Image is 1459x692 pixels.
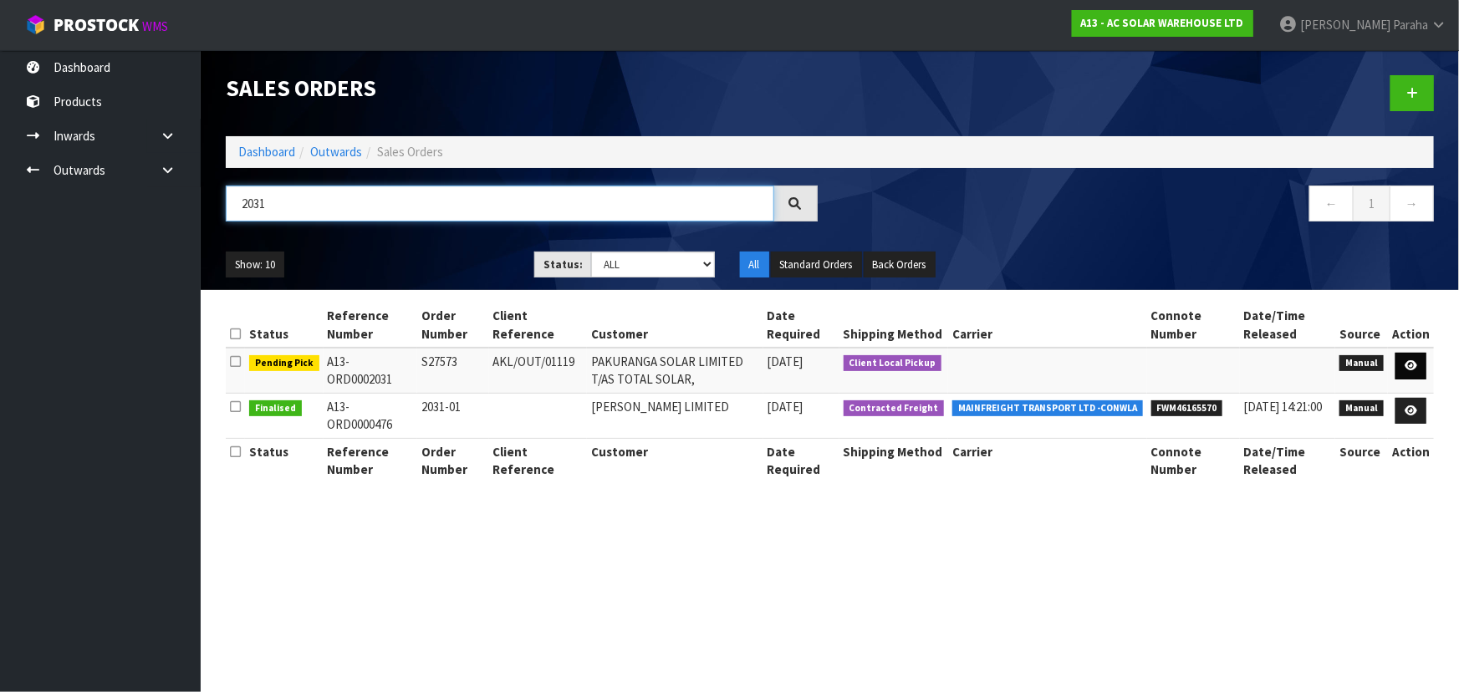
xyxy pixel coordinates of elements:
[324,348,418,393] td: A13-ORD0002031
[377,144,443,160] span: Sales Orders
[1390,186,1434,221] a: →
[245,303,324,348] th: Status
[763,303,839,348] th: Date Required
[768,399,803,415] span: [DATE]
[864,252,936,278] button: Back Orders
[587,348,763,393] td: PAKURANGA SOLAR LIMITED T/AS TOTAL SOLAR,
[226,186,774,221] input: Search sales orders
[417,438,488,482] th: Order Number
[489,348,588,393] td: AKL/OUT/01119
[245,438,324,482] th: Status
[740,252,769,278] button: All
[324,438,418,482] th: Reference Number
[417,303,488,348] th: Order Number
[844,400,945,417] span: Contracted Freight
[54,14,139,36] span: ProStock
[489,303,588,348] th: Client Reference
[417,393,488,438] td: 2031-01
[324,393,418,438] td: A13-ORD0000476
[1240,438,1336,482] th: Date/Time Released
[1388,303,1434,348] th: Action
[771,252,862,278] button: Standard Orders
[1309,186,1354,221] a: ←
[226,75,818,100] h1: Sales Orders
[142,18,168,34] small: WMS
[844,355,942,372] span: Client Local Pickup
[1339,400,1384,417] span: Manual
[324,303,418,348] th: Reference Number
[839,303,949,348] th: Shipping Method
[1339,355,1384,372] span: Manual
[1300,17,1390,33] span: [PERSON_NAME]
[763,438,839,482] th: Date Required
[768,354,803,369] span: [DATE]
[1335,303,1388,348] th: Source
[952,400,1143,417] span: MAINFREIGHT TRANSPORT LTD -CONWLA
[587,303,763,348] th: Customer
[948,438,1147,482] th: Carrier
[238,144,295,160] a: Dashboard
[839,438,949,482] th: Shipping Method
[1353,186,1390,221] a: 1
[543,257,583,272] strong: Status:
[1072,10,1253,37] a: A13 - AC SOLAR WAREHOUSE LTD
[1335,438,1388,482] th: Source
[1240,303,1336,348] th: Date/Time Released
[489,438,588,482] th: Client Reference
[587,393,763,438] td: [PERSON_NAME] LIMITED
[1151,400,1223,417] span: FWM46165570
[587,438,763,482] th: Customer
[843,186,1435,226] nav: Page navigation
[249,400,302,417] span: Finalised
[417,348,488,393] td: S27573
[1244,399,1323,415] span: [DATE] 14:21:00
[310,144,362,160] a: Outwards
[948,303,1147,348] th: Carrier
[25,14,46,35] img: cube-alt.png
[1388,438,1434,482] th: Action
[1147,303,1240,348] th: Connote Number
[249,355,319,372] span: Pending Pick
[1147,438,1240,482] th: Connote Number
[1081,16,1244,30] strong: A13 - AC SOLAR WAREHOUSE LTD
[226,252,284,278] button: Show: 10
[1393,17,1428,33] span: Paraha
